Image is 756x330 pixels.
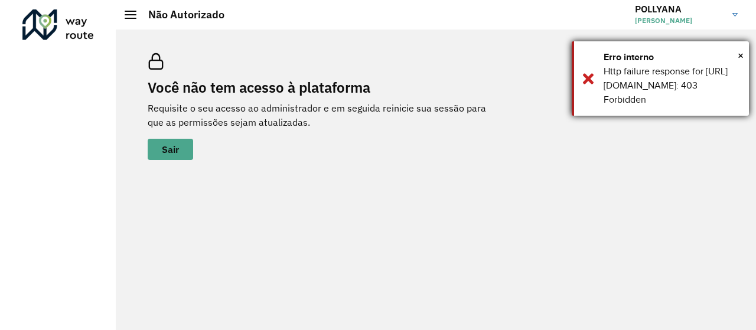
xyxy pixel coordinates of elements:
button: Close [738,47,744,64]
h2: Não Autorizado [136,8,224,21]
span: × [738,47,744,64]
h3: POLLYANA [635,4,724,15]
div: Http failure response for [URL][DOMAIN_NAME]: 403 Forbidden [604,64,740,107]
span: Sair [162,145,179,154]
button: button [148,139,193,160]
h2: Você não tem acesso à plataforma [148,79,502,96]
div: Erro interno [604,50,740,64]
p: Requisite o seu acesso ao administrador e em seguida reinicie sua sessão para que as permissões s... [148,101,502,129]
span: [PERSON_NAME] [635,15,724,26]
